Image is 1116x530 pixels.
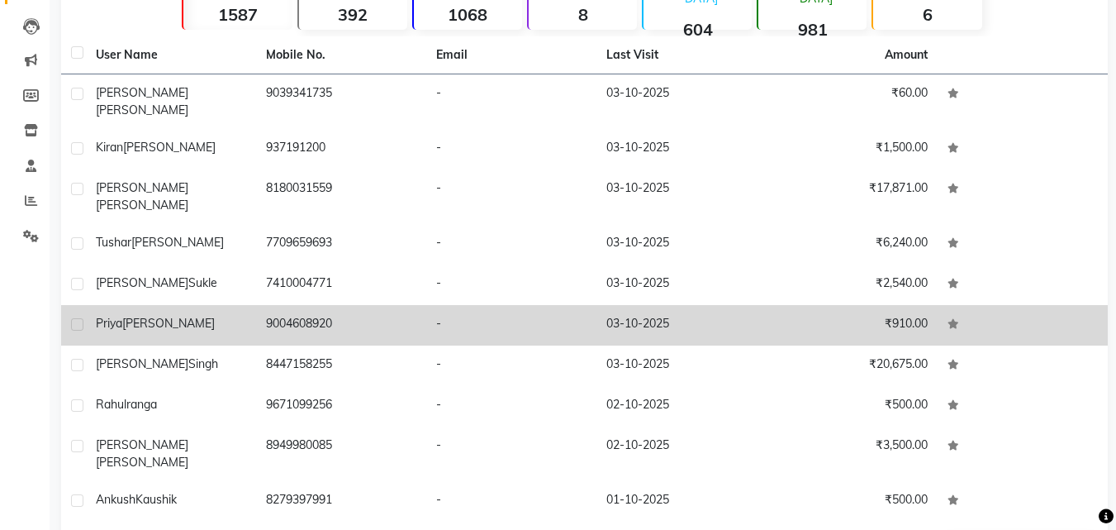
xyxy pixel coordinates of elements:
td: 937191200 [256,129,426,170]
span: [PERSON_NAME] [96,356,188,371]
span: Sukle [188,275,217,290]
span: [PERSON_NAME] [96,437,188,452]
td: ₹1,500.00 [767,129,938,170]
td: - [426,224,596,265]
strong: 1587 [183,4,292,25]
td: 03-10-2025 [596,74,767,129]
td: 9039341735 [256,74,426,129]
span: [PERSON_NAME] [96,103,188,117]
th: Mobile No. [256,36,426,74]
span: Tushar [96,235,131,250]
span: Priya [96,316,122,331]
span: rahul [96,397,126,412]
td: ₹500.00 [767,386,938,427]
span: [PERSON_NAME] [96,275,188,290]
td: - [426,74,596,129]
span: [PERSON_NAME] [96,455,188,470]
td: - [426,305,596,346]
td: 03-10-2025 [596,170,767,224]
strong: 604 [643,19,752,40]
td: - [426,481,596,522]
td: ₹500.00 [767,481,938,522]
td: ₹910.00 [767,305,938,346]
span: [PERSON_NAME] [122,316,215,331]
th: Email [426,36,596,74]
td: - [426,265,596,305]
td: 03-10-2025 [596,346,767,386]
td: 03-10-2025 [596,224,767,265]
span: singh [188,356,218,371]
td: 7709659693 [256,224,426,265]
td: - [426,427,596,481]
strong: 8 [529,4,637,25]
td: - [426,129,596,170]
th: Last Visit [596,36,767,74]
th: Amount [875,36,938,74]
td: 03-10-2025 [596,129,767,170]
span: [PERSON_NAME] [123,140,216,155]
td: ₹17,871.00 [767,170,938,224]
td: 02-10-2025 [596,427,767,481]
td: 03-10-2025 [596,265,767,305]
span: [PERSON_NAME] [96,198,188,212]
span: [PERSON_NAME] [96,85,188,100]
td: - [426,170,596,224]
strong: 1068 [414,4,522,25]
td: 8949980085 [256,427,426,481]
span: ranga [126,397,157,412]
span: Kaushik [135,492,177,507]
span: Kiran [96,140,123,155]
strong: 392 [299,4,407,25]
td: ₹3,500.00 [767,427,938,481]
td: - [426,346,596,386]
td: - [426,386,596,427]
span: [PERSON_NAME] [131,235,224,250]
span: Ankush [96,492,135,507]
strong: 6 [873,4,981,25]
td: 8279397991 [256,481,426,522]
td: 9671099256 [256,386,426,427]
strong: 981 [758,19,867,40]
td: 9004608920 [256,305,426,346]
th: User Name [86,36,256,74]
td: ₹2,540.00 [767,265,938,305]
span: [PERSON_NAME] [96,180,188,195]
td: 01-10-2025 [596,481,767,522]
td: 02-10-2025 [596,386,767,427]
td: 8180031559 [256,170,426,224]
td: 03-10-2025 [596,305,767,346]
td: ₹20,675.00 [767,346,938,386]
td: 7410004771 [256,265,426,305]
td: ₹6,240.00 [767,224,938,265]
td: 8447158255 [256,346,426,386]
td: ₹60.00 [767,74,938,129]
